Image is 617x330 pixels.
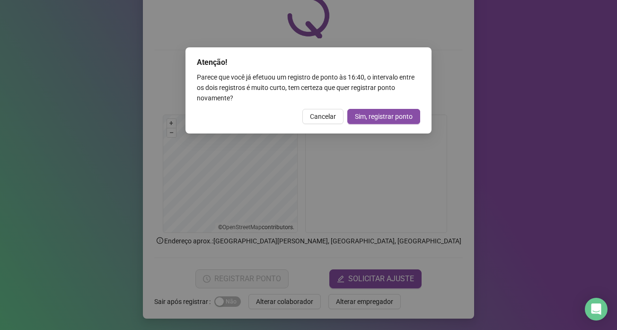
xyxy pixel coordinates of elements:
[347,109,420,124] button: Sim, registrar ponto
[197,72,420,103] div: Parece que você já efetuou um registro de ponto às 16:40 , o intervalo entre os dois registros é ...
[585,298,608,321] div: Open Intercom Messenger
[355,111,413,122] span: Sim, registrar ponto
[197,57,420,68] div: Atenção!
[310,111,336,122] span: Cancelar
[302,109,344,124] button: Cancelar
